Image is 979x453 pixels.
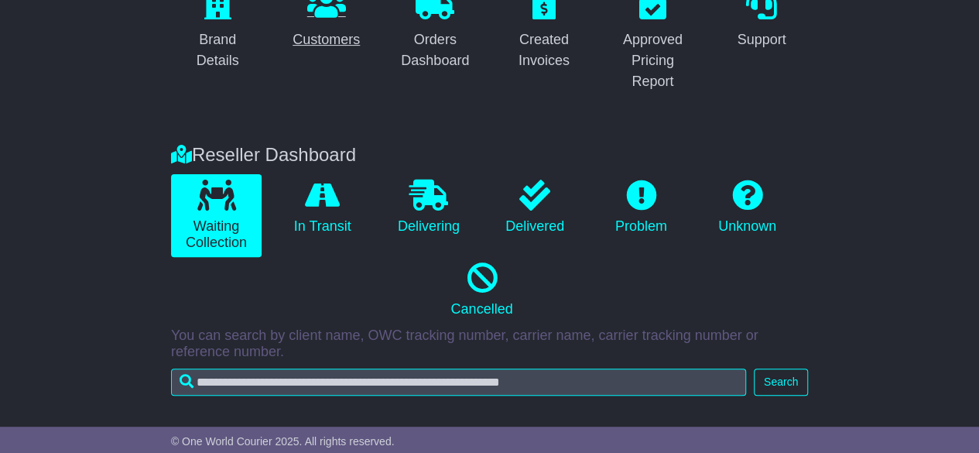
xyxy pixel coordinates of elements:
[171,328,808,361] p: You can search by client name, OWC tracking number, carrier name, carrier tracking number or refe...
[399,29,472,71] div: Orders Dashboard
[171,174,262,257] a: Waiting Collection
[163,144,816,166] div: Reseller Dashboard
[508,29,581,71] div: Created Invoices
[171,257,792,324] a: Cancelled
[616,29,690,92] div: Approved Pricing Report
[702,174,792,241] a: Unknown
[171,435,395,448] span: © One World Courier 2025. All rights reserved.
[596,174,686,241] a: Problem
[181,29,255,71] div: Brand Details
[754,369,808,396] button: Search
[489,174,580,241] a: Delivered
[277,174,368,241] a: In Transit
[383,174,474,241] a: Delivering
[293,29,360,50] div: Customers
[737,29,786,50] div: Support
